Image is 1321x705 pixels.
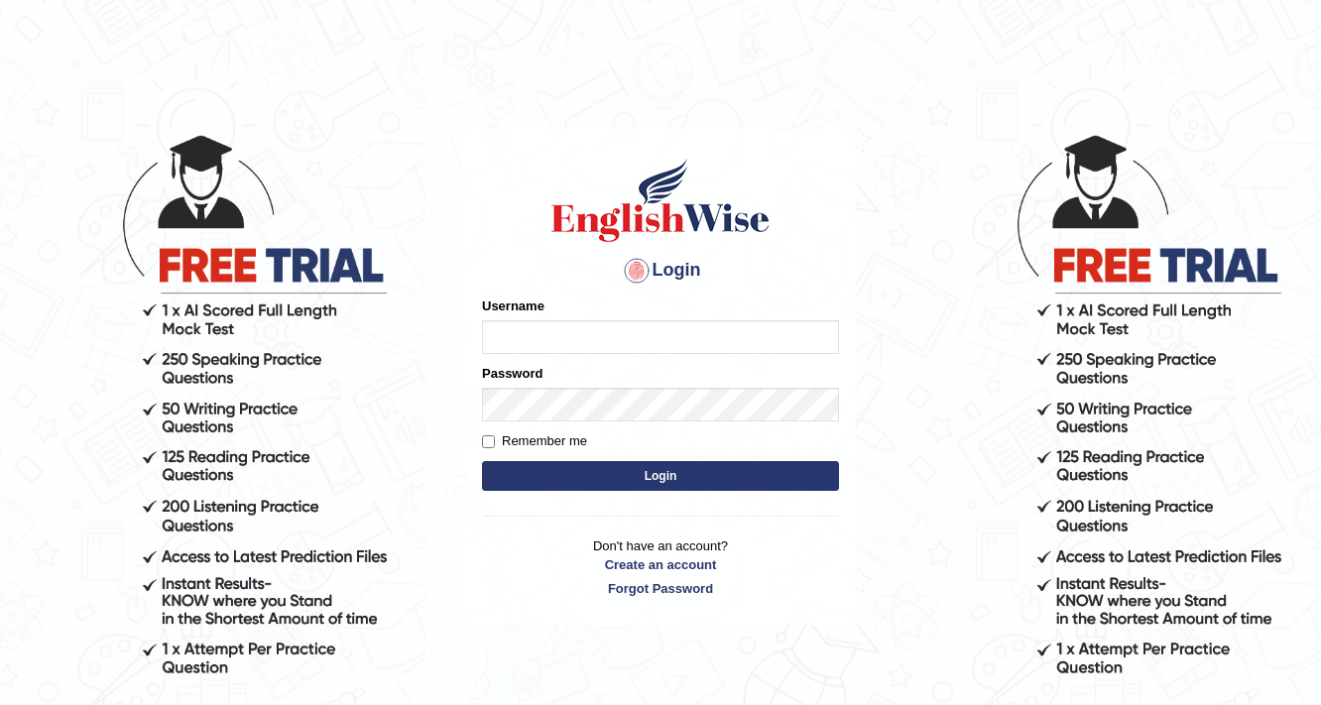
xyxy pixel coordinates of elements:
label: Username [482,296,544,315]
label: Password [482,364,542,383]
img: Logo of English Wise sign in for intelligent practice with AI [547,156,774,245]
a: Create an account [482,555,839,574]
a: Forgot Password [482,579,839,598]
input: Remember me [482,435,495,448]
h4: Login [482,255,839,287]
label: Remember me [482,431,587,451]
button: Login [482,461,839,491]
p: Don't have an account? [482,536,839,598]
